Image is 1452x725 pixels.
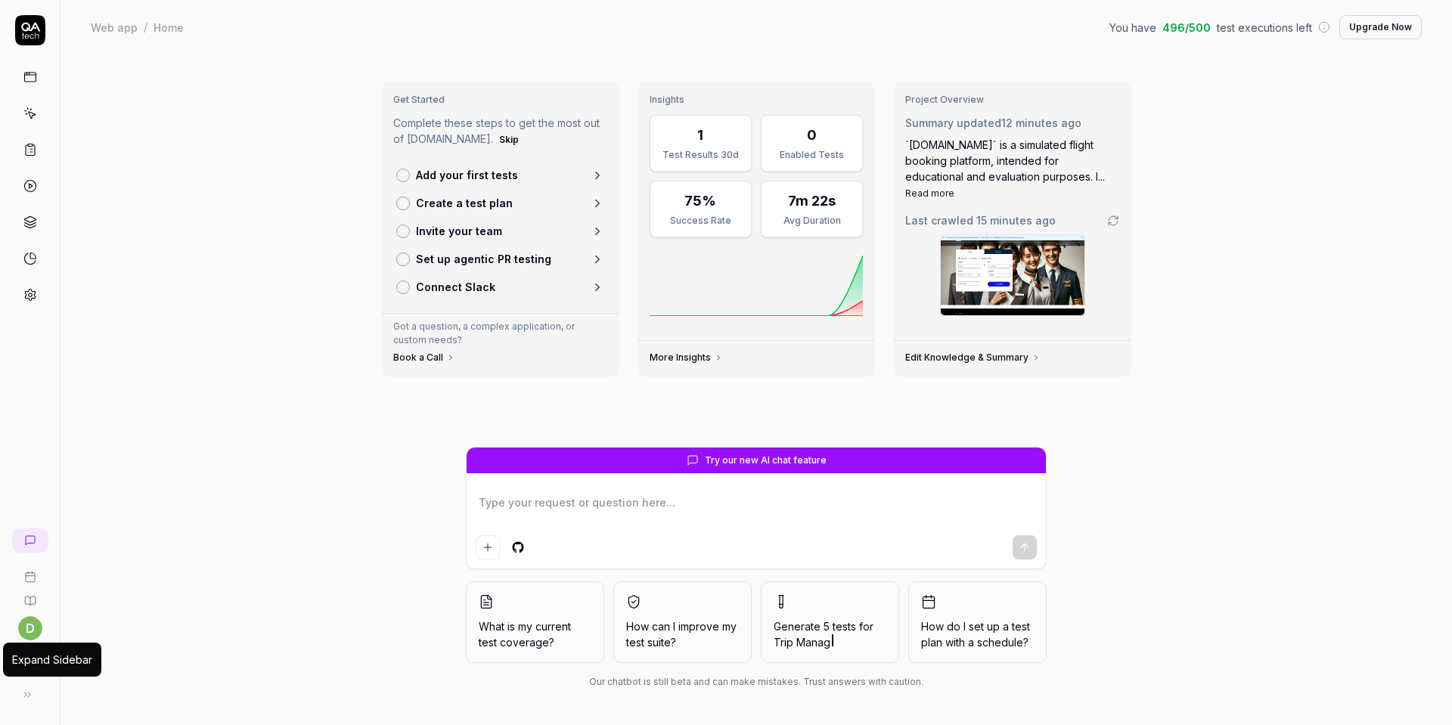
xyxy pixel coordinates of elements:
[774,636,830,649] span: Trip Manag
[18,616,42,640] button: d
[771,148,853,162] div: Enabled Tests
[921,618,1034,650] span: How do I set up a test plan with a schedule?
[6,640,54,680] button: t
[1339,15,1422,39] button: Upgrade Now
[393,94,607,106] h3: Get Started
[905,138,1105,183] span: `[DOMAIN_NAME]` is a simulated flight booking platform, intended for educational and evaluation p...
[807,125,817,145] div: 0
[154,20,184,35] div: Home
[1001,116,1081,129] time: 12 minutes ago
[761,581,899,663] button: Generate 5 tests forTrip Manag
[1107,215,1119,227] a: Go to crawling settings
[390,161,610,189] a: Add your first tests
[613,581,752,663] button: How can I improve my test suite?
[941,235,1084,315] img: Screenshot
[466,675,1047,689] div: Our chatbot is still beta and can make mistakes. Trust answers with caution.
[705,454,827,467] span: Try our new AI chat feature
[416,223,502,239] p: Invite your team
[774,618,886,650] span: Generate 5 tests for
[905,187,954,200] button: Read more
[908,581,1047,663] button: How do I set up a test plan with a schedule?
[91,20,138,35] div: Web app
[650,352,723,364] a: More Insights
[697,125,703,145] div: 1
[144,20,147,35] div: /
[1162,20,1211,36] span: 496 / 500
[476,535,500,559] button: Add attachment
[659,148,742,162] div: Test Results 30d
[393,320,607,347] p: Got a question, a complex application, or custom needs?
[416,279,495,295] p: Connect Slack
[788,191,836,211] div: 7m 22s
[416,251,551,267] p: Set up agentic PR testing
[976,214,1056,227] time: 15 minutes ago
[659,214,742,228] div: Success Rate
[6,583,54,607] a: Documentation
[905,212,1056,228] span: Last crawled
[393,115,607,149] p: Complete these steps to get the most out of [DOMAIN_NAME].
[905,352,1041,364] a: Edit Knowledge & Summary
[12,652,92,668] div: Expand Sidebar
[1109,20,1156,36] span: You have
[6,559,54,583] a: Book a call with us
[12,528,48,553] a: New conversation
[390,273,610,301] a: Connect Slack
[416,167,518,183] p: Add your first tests
[1217,20,1312,36] span: test executions left
[390,189,610,217] a: Create a test plan
[496,131,522,149] button: Skip
[416,195,513,211] p: Create a test plan
[466,581,604,663] button: What is my current test coverage?
[626,618,739,650] span: How can I improve my test suite?
[684,191,716,211] div: 75%
[479,618,591,650] span: What is my current test coverage?
[905,94,1119,106] h3: Project Overview
[905,116,1001,129] span: Summary updated
[650,94,864,106] h3: Insights
[390,245,610,273] a: Set up agentic PR testing
[393,352,455,364] a: Book a Call
[390,217,610,245] a: Invite your team
[771,214,853,228] div: Avg Duration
